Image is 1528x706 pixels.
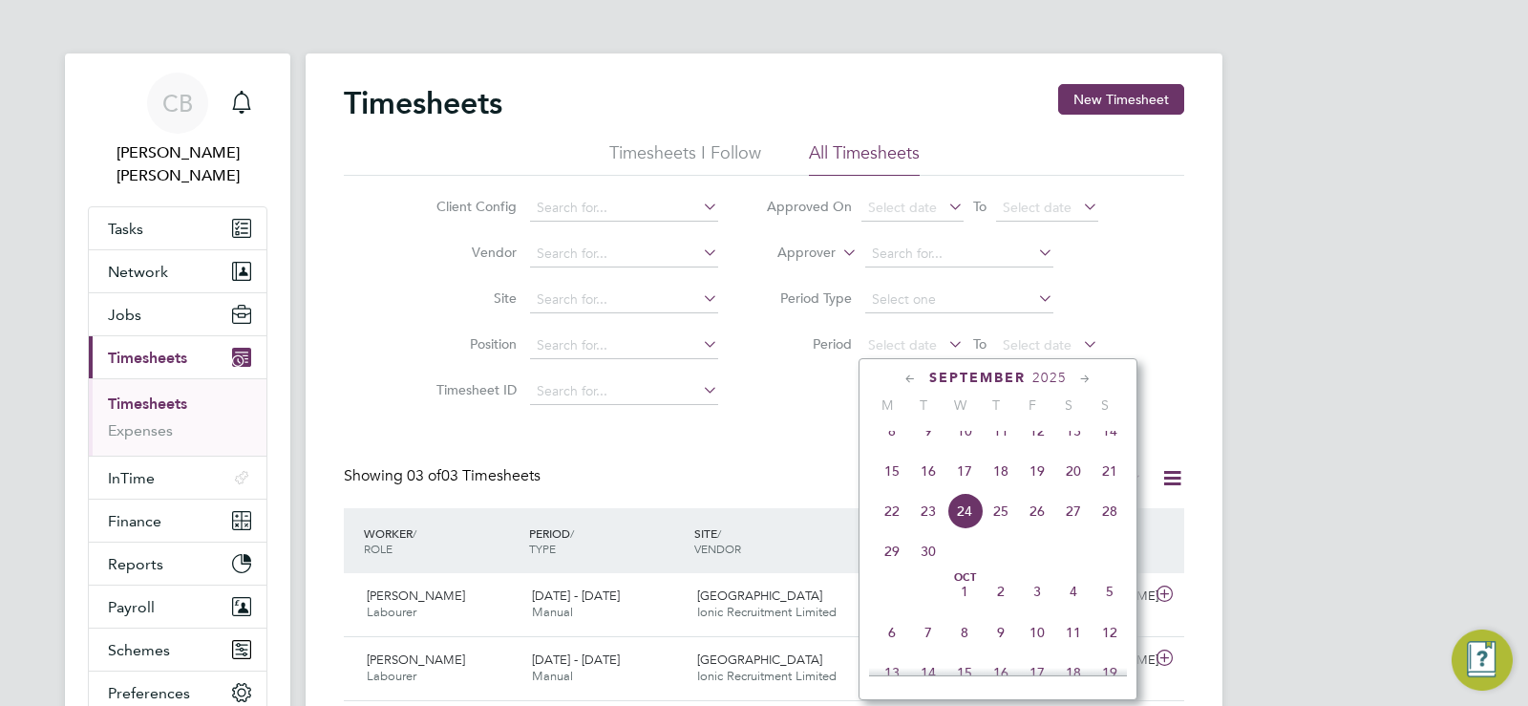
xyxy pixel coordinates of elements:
span: 7 [910,614,946,651]
span: ROLE [364,541,393,556]
span: 9 [983,614,1019,651]
span: CB [162,91,193,116]
h2: Timesheets [344,84,502,122]
span: 1 [946,573,983,610]
span: 21 [1092,453,1128,489]
span: Schemes [108,641,170,659]
button: Payroll [89,586,266,628]
span: Timesheets [108,349,187,367]
span: 10 [946,413,983,449]
span: 11 [983,413,1019,449]
span: Preferences [108,684,190,702]
a: Timesheets [108,395,187,413]
span: InTime [108,469,155,487]
label: Timesheet ID [431,381,517,398]
label: Submitted [1041,469,1142,488]
span: 17 [946,453,983,489]
span: Payroll [108,598,155,616]
span: 10 [1019,614,1055,651]
span: Manual [532,604,573,620]
span: Reports [108,555,163,573]
div: Showing [344,466,544,486]
span: 14 [910,654,946,691]
span: To [967,332,992,356]
a: Expenses [108,421,173,439]
div: SITE [690,516,855,566]
button: Engage Resource Center [1452,630,1513,691]
span: Jobs [108,306,141,324]
button: InTime [89,457,266,499]
label: Approved On [766,198,852,215]
button: Jobs [89,293,266,335]
button: Finance [89,500,266,542]
span: Tasks [108,220,143,238]
span: September [929,370,1026,386]
span: 3 [1019,573,1055,610]
span: 17 [1019,654,1055,691]
span: 22 [874,493,910,529]
span: 12 [1092,614,1128,651]
div: Timesheets [89,378,266,456]
button: Schemes [89,629,266,671]
div: PERIOD [524,516,690,566]
span: 8 [946,614,983,651]
div: WORKER [359,516,524,566]
span: 2025 [1032,370,1067,386]
span: 27 [1055,493,1092,529]
span: Labourer [367,604,416,620]
span: To [967,194,992,219]
label: Client Config [431,198,517,215]
input: Search for... [530,378,718,405]
label: Site [431,289,517,307]
span: Ionic Recruitment Limited [697,604,837,620]
span: / [570,525,574,541]
span: [PERSON_NAME] [367,652,465,668]
a: Tasks [89,207,266,249]
span: 13 [1055,413,1092,449]
button: New Timesheet [1058,84,1184,115]
span: 9 [910,413,946,449]
span: 20 [1055,453,1092,489]
span: Connor Batty [88,141,267,187]
input: Select one [865,287,1053,313]
span: 18 [1055,654,1092,691]
span: 28 [1092,493,1128,529]
label: Period Type [766,289,852,307]
input: Search for... [530,195,718,222]
span: Select date [1003,199,1072,216]
span: 25 [983,493,1019,529]
span: T [978,396,1014,414]
span: T [905,396,942,414]
span: [GEOGRAPHIC_DATA] [697,588,822,604]
span: [GEOGRAPHIC_DATA] [697,652,822,668]
span: 14 [1092,413,1128,449]
span: 5 [1092,573,1128,610]
span: / [717,525,721,541]
span: / [413,525,416,541]
span: 16 [910,453,946,489]
label: Position [431,335,517,353]
span: W [942,396,978,414]
span: 24 [946,493,983,529]
span: Ionic Recruitment Limited [697,668,837,684]
span: TYPE [529,541,556,556]
span: [DATE] - [DATE] [532,588,620,604]
span: 2 [983,573,1019,610]
span: 12 [1019,413,1055,449]
span: 15 [946,654,983,691]
span: Oct [946,573,983,583]
span: 15 [874,453,910,489]
span: 23 [910,493,946,529]
label: Vendor [431,244,517,261]
input: Search for... [530,287,718,313]
span: [PERSON_NAME] [367,588,465,604]
span: 8 [874,413,910,449]
span: Labourer [367,668,416,684]
button: Timesheets [89,336,266,378]
button: Network [89,250,266,292]
span: 19 [1092,654,1128,691]
label: Period [766,335,852,353]
span: 6 [874,614,910,651]
button: Reports [89,543,266,585]
span: F [1014,396,1050,414]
